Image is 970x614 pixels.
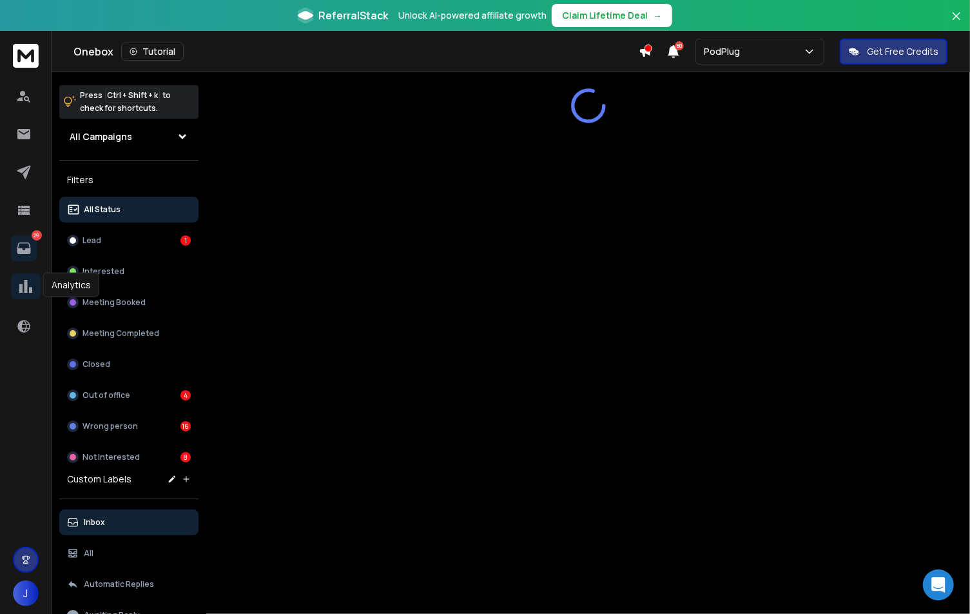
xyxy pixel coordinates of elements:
p: Closed [82,359,110,370]
span: Ctrl + Shift + k [105,88,160,103]
button: Meeting Completed [59,321,199,346]
div: Onebox [73,43,639,61]
button: Automatic Replies [59,571,199,597]
button: Claim Lifetime Deal→ [552,4,672,27]
p: Inbox [84,517,105,528]
p: Interested [82,266,124,277]
p: Lead [82,235,101,246]
div: 16 [180,421,191,431]
button: Out of office4 [59,382,199,408]
p: Press to check for shortcuts. [80,89,171,115]
button: Not Interested8 [59,444,199,470]
button: All Campaigns [59,124,199,150]
div: Analytics [43,273,99,297]
p: Unlock AI-powered affiliate growth [398,9,547,22]
div: 4 [180,390,191,401]
button: Wrong person16 [59,413,199,439]
p: All Status [84,204,121,215]
button: All [59,540,199,566]
p: All [84,548,93,559]
button: Inbox [59,510,199,535]
p: Meeting Completed [82,328,159,339]
a: 29 [11,235,37,261]
p: Not Interested [82,452,140,462]
button: Get Free Credits [840,39,947,64]
span: → [653,9,662,22]
button: All Status [59,197,199,223]
h1: All Campaigns [70,130,132,143]
p: Meeting Booked [82,297,146,308]
div: Open Intercom Messenger [923,569,954,600]
div: 8 [180,452,191,462]
button: Meeting Booked [59,290,199,315]
p: 29 [32,230,42,241]
p: PodPlug [704,45,745,58]
button: J [13,580,39,606]
button: Closed [59,352,199,377]
button: Lead1 [59,228,199,253]
button: Close banner [948,8,965,39]
span: ReferralStack [318,8,388,23]
button: Tutorial [121,43,184,61]
div: 1 [180,235,191,246]
p: Out of office [82,390,130,401]
p: Automatic Replies [84,579,154,589]
span: 50 [675,41,684,50]
h3: Filters [59,171,199,189]
p: Wrong person [82,421,138,431]
h3: Custom Labels [67,473,131,486]
p: Get Free Credits [867,45,938,58]
button: Interested [59,259,199,284]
